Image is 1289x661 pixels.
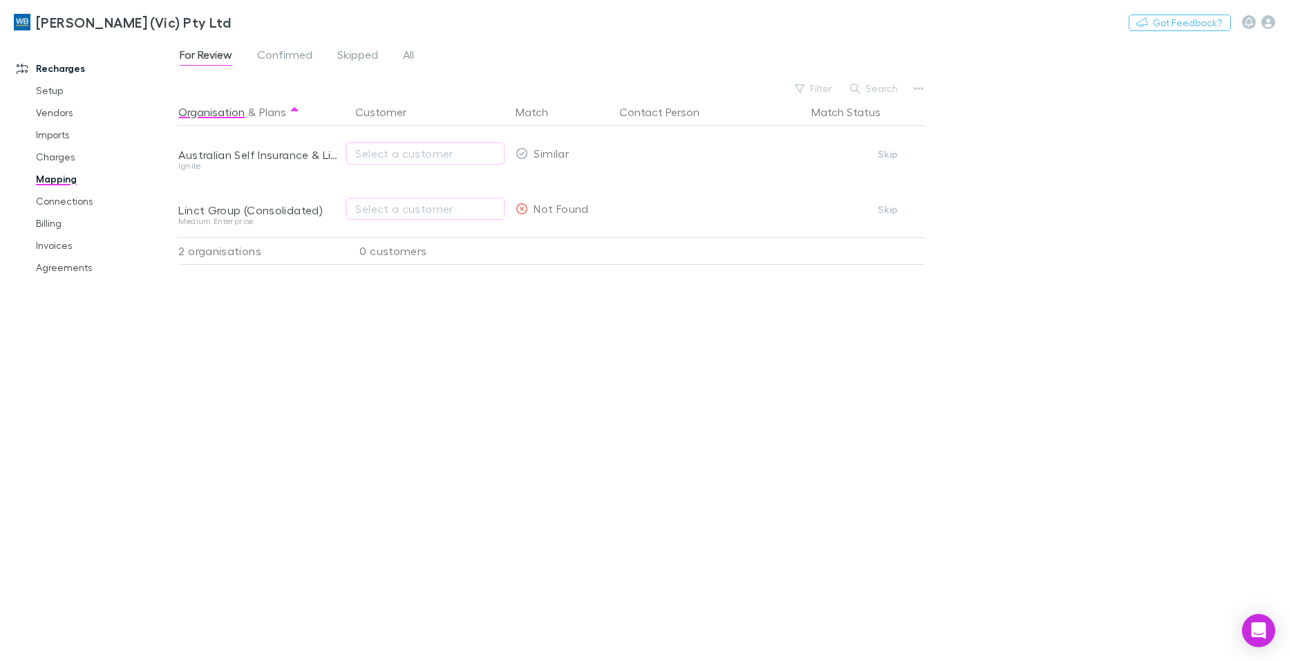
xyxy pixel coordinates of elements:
a: Billing [22,212,186,234]
div: Linct Group (Consolidated) [178,203,339,217]
h3: [PERSON_NAME] (Vic) Pty Ltd [36,14,231,30]
div: Medium Enterprise [178,217,339,225]
div: Open Intercom Messenger [1242,614,1275,647]
span: Confirmed [257,48,312,66]
a: Charges [22,146,186,168]
a: Agreements [22,257,186,279]
button: Match [516,98,565,126]
a: Setup [22,80,186,102]
div: 0 customers [344,237,510,265]
button: Select a customer [346,198,505,220]
a: Vendors [22,102,186,124]
span: All [403,48,414,66]
button: Organisation [178,98,245,126]
button: Got Feedback? [1129,15,1231,31]
div: Australian Self Insurance & Licensee Association [178,148,339,162]
span: Similar [534,147,569,160]
a: Mapping [22,168,186,190]
div: Select a customer [355,201,496,217]
div: Select a customer [355,145,496,162]
button: Skip [866,201,910,218]
button: Plans [259,98,286,126]
button: Search [843,80,906,97]
button: Filter [788,80,840,97]
button: Customer [355,98,423,126]
button: Contact Person [619,98,716,126]
span: Skipped [337,48,378,66]
span: For Review [180,48,232,66]
a: Recharges [3,57,186,80]
a: Imports [22,124,186,146]
img: William Buck (Vic) Pty Ltd's Logo [14,14,30,30]
button: Select a customer [346,142,505,165]
a: [PERSON_NAME] (Vic) Pty Ltd [6,6,239,39]
div: Ignite [178,162,339,170]
button: Skip [866,146,910,162]
button: Match Status [811,98,897,126]
div: 2 organisations [178,237,344,265]
a: Connections [22,190,186,212]
div: & [178,98,339,126]
span: Not Found [534,202,588,215]
a: Invoices [22,234,186,257]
